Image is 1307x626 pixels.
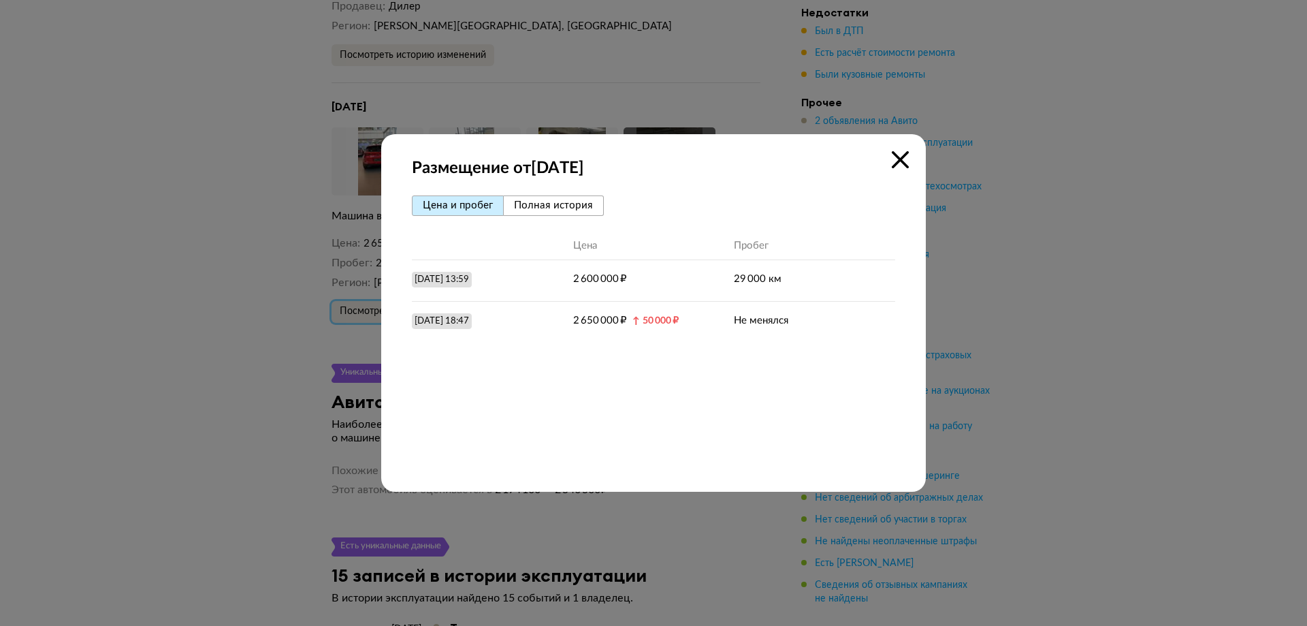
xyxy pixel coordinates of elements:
div: Пробег [734,240,769,253]
div: Цена [573,240,597,253]
span: Цена и пробег [423,200,493,210]
strong: Размещение от [DATE] [412,158,895,178]
div: ↑ [632,316,679,326]
span: Полная история [514,200,593,210]
button: Полная история [504,195,604,216]
button: Цена и пробег [412,195,504,216]
div: [DATE] 13:59 [415,274,469,286]
div: [DATE] 18:47 [415,315,469,328]
span: 2 600 000 ₽ [573,274,627,284]
span: 2 650 000 ₽ [573,315,627,326]
span: 50 000 ₽ [643,316,679,326]
div: Не менялся [734,315,788,328]
div: 29 000 км [734,273,787,286]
